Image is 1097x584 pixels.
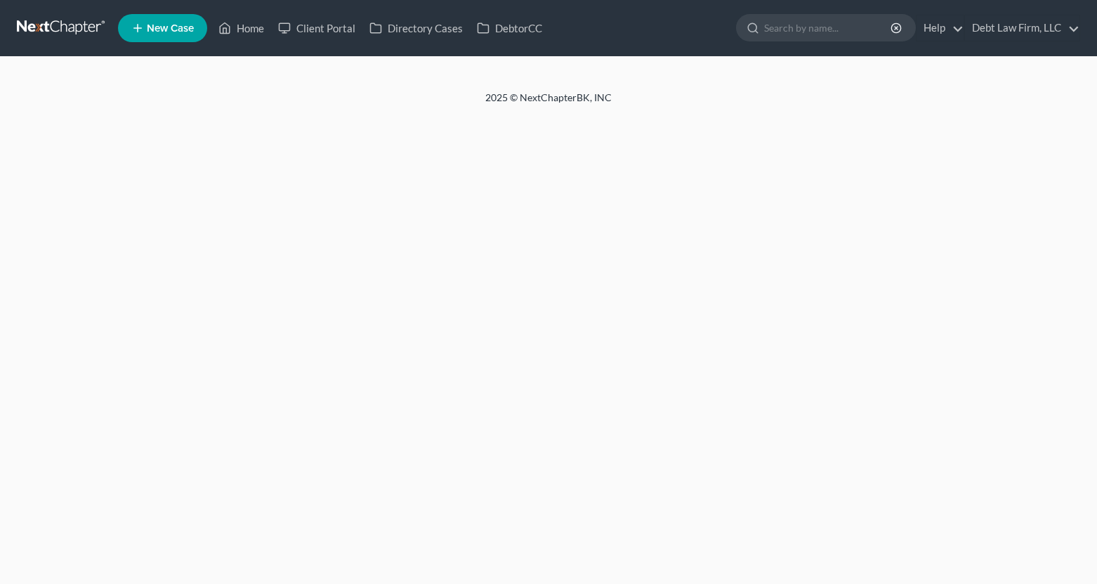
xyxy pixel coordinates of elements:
input: Search by name... [764,15,893,41]
a: Home [211,15,271,41]
a: Help [917,15,964,41]
a: DebtorCC [470,15,549,41]
a: Client Portal [271,15,362,41]
a: Directory Cases [362,15,470,41]
a: Debt Law Firm, LLC [965,15,1079,41]
div: 2025 © NextChapterBK, INC [148,91,949,116]
span: New Case [147,23,194,34]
